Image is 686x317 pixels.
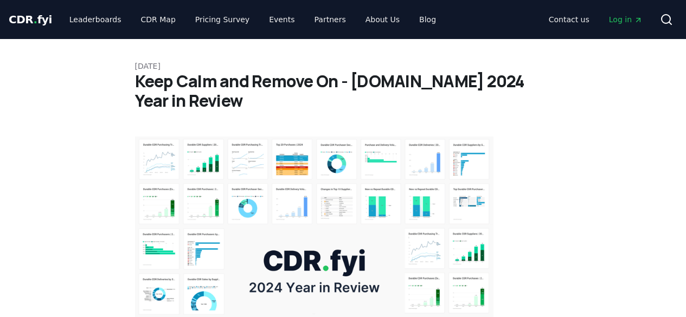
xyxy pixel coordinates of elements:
a: Events [260,10,303,29]
a: Leaderboards [61,10,130,29]
span: Log in [609,14,643,25]
a: Contact us [540,10,598,29]
span: . [34,13,37,26]
h1: Keep Calm and Remove On - [DOMAIN_NAME] 2024 Year in Review [135,72,552,111]
a: Partners [306,10,355,29]
a: Pricing Survey [187,10,258,29]
a: About Us [357,10,408,29]
a: Blog [411,10,445,29]
nav: Main [540,10,651,29]
a: Log in [600,10,651,29]
nav: Main [61,10,445,29]
a: CDR Map [132,10,184,29]
a: CDR.fyi [9,12,52,27]
span: CDR fyi [9,13,52,26]
p: [DATE] [135,61,552,72]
